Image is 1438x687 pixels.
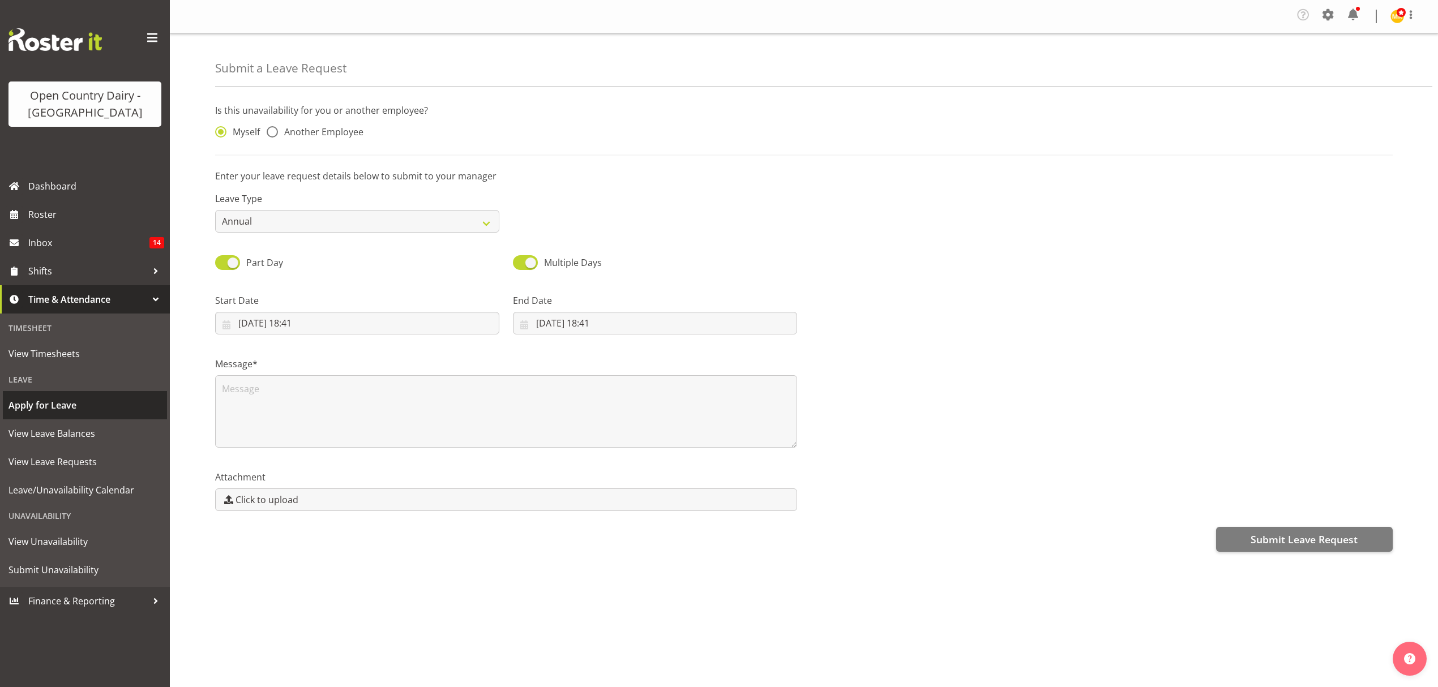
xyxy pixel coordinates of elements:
p: Enter your leave request details below to submit to your manager [215,169,1393,183]
img: Rosterit website logo [8,28,102,51]
span: Apply for Leave [8,397,161,414]
a: Submit Unavailability [3,556,167,584]
span: View Unavailability [8,533,161,550]
label: Start Date [215,294,499,307]
span: Roster [28,206,164,223]
span: Multiple Days [544,256,602,269]
a: Leave/Unavailability Calendar [3,476,167,504]
a: View Leave Requests [3,448,167,476]
span: Submit Leave Request [1251,532,1358,547]
p: Is this unavailability for you or another employee? [215,104,1393,117]
span: Submit Unavailability [8,561,161,578]
label: Attachment [215,470,797,484]
a: View Timesheets [3,340,167,368]
div: Leave [3,368,167,391]
span: Time & Attendance [28,291,147,308]
a: View Leave Balances [3,419,167,448]
input: Click to select... [513,312,797,334]
span: Myself [226,126,260,138]
span: Dashboard [28,178,164,195]
label: Message* [215,357,797,371]
div: Unavailability [3,504,167,527]
span: Part Day [246,256,283,269]
label: End Date [513,294,797,307]
a: View Unavailability [3,527,167,556]
img: help-xxl-2.png [1404,653,1415,664]
span: Leave/Unavailability Calendar [8,482,161,499]
span: Another Employee [278,126,363,138]
span: View Leave Balances [8,425,161,442]
span: 14 [149,237,164,248]
span: View Timesheets [8,345,161,362]
span: Inbox [28,234,149,251]
span: Click to upload [236,493,298,506]
button: Submit Leave Request [1216,527,1393,552]
span: Shifts [28,263,147,280]
div: Open Country Dairy - [GEOGRAPHIC_DATA] [20,87,150,121]
h4: Submit a Leave Request [215,62,346,75]
label: Leave Type [215,192,499,205]
input: Click to select... [215,312,499,334]
a: Apply for Leave [3,391,167,419]
div: Timesheet [3,316,167,340]
span: View Leave Requests [8,453,161,470]
span: Finance & Reporting [28,592,147,609]
img: milk-reception-awarua7542.jpg [1390,10,1404,23]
